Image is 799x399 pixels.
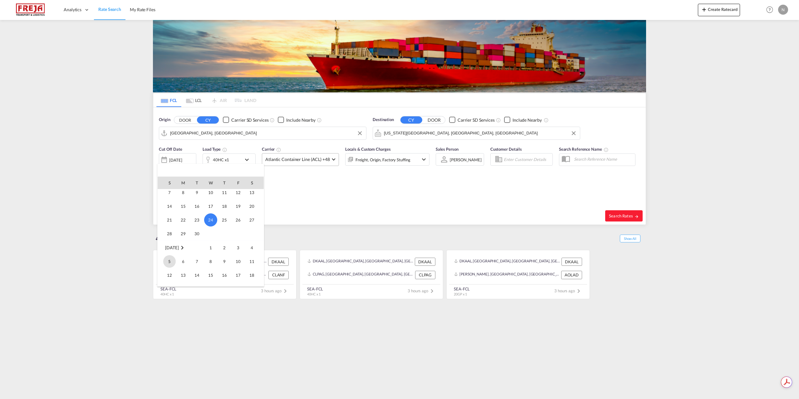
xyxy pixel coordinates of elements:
th: W [204,177,218,189]
tr: Week 4 [158,282,264,296]
span: 25 [246,283,258,295]
span: 20 [246,200,258,212]
td: Sunday October 19 2025 [158,282,176,296]
td: Wednesday October 8 2025 [204,255,218,268]
th: S [158,177,176,189]
span: 10 [204,186,217,199]
span: 18 [246,269,258,281]
span: 19 [232,200,244,212]
td: Saturday October 11 2025 [245,255,264,268]
td: Monday October 20 2025 [176,282,190,296]
span: 21 [191,283,203,295]
span: 26 [232,214,244,226]
span: 11 [218,186,231,199]
span: 7 [163,186,176,199]
span: 28 [163,227,176,240]
span: 17 [232,269,244,281]
td: Wednesday September 24 2025 [204,213,218,227]
tr: Week 1 [158,241,264,255]
span: 23 [218,283,231,295]
td: Friday October 17 2025 [231,268,245,282]
tr: Week 3 [158,268,264,282]
span: 24 [232,283,244,295]
span: 13 [177,269,189,281]
tr: Week 2 [158,186,264,199]
td: Monday September 29 2025 [176,227,190,241]
td: Friday October 3 2025 [231,241,245,255]
td: Friday September 26 2025 [231,213,245,227]
td: Thursday October 9 2025 [218,255,231,268]
td: Thursday September 11 2025 [218,186,231,199]
td: Sunday October 5 2025 [158,255,176,268]
span: 13 [246,186,258,199]
td: Friday October 10 2025 [231,255,245,268]
span: 20 [177,283,189,295]
tr: Week 3 [158,199,264,213]
span: 7 [191,255,203,268]
span: 1 [204,241,217,254]
td: Tuesday October 21 2025 [190,282,204,296]
td: Saturday October 25 2025 [245,282,264,296]
span: 12 [232,186,244,199]
span: 14 [163,200,176,212]
td: Monday September 22 2025 [176,213,190,227]
span: 21 [163,214,176,226]
td: Tuesday October 14 2025 [190,268,204,282]
td: Tuesday September 30 2025 [190,227,204,241]
td: Wednesday September 10 2025 [204,186,218,199]
span: 6 [177,255,189,268]
td: Monday September 15 2025 [176,199,190,213]
td: Tuesday September 9 2025 [190,186,204,199]
tr: Week 4 [158,213,264,227]
td: Sunday September 28 2025 [158,227,176,241]
td: Tuesday September 23 2025 [190,213,204,227]
span: 19 [163,283,176,295]
td: Friday October 24 2025 [231,282,245,296]
td: Saturday October 4 2025 [245,241,264,255]
th: M [176,177,190,189]
td: Sunday September 21 2025 [158,213,176,227]
span: 27 [246,214,258,226]
span: 17 [204,200,217,212]
td: Monday October 13 2025 [176,268,190,282]
td: Wednesday October 1 2025 [204,241,218,255]
span: 9 [191,186,203,199]
td: Monday September 8 2025 [176,186,190,199]
th: T [190,177,204,189]
td: Thursday October 23 2025 [218,282,231,296]
td: Friday September 12 2025 [231,186,245,199]
td: Sunday September 7 2025 [158,186,176,199]
span: [DATE] [165,245,179,250]
span: 23 [191,214,203,226]
span: 4 [246,241,258,254]
td: Thursday October 16 2025 [218,268,231,282]
td: Wednesday October 22 2025 [204,282,218,296]
tr: Week 2 [158,255,264,268]
span: 25 [218,214,231,226]
th: F [231,177,245,189]
span: 11 [246,255,258,268]
td: Saturday September 13 2025 [245,186,264,199]
td: Saturday September 27 2025 [245,213,264,227]
td: Thursday October 2 2025 [218,241,231,255]
span: 5 [163,255,176,268]
td: Wednesday October 15 2025 [204,268,218,282]
td: Friday September 19 2025 [231,199,245,213]
td: Thursday September 18 2025 [218,199,231,213]
span: 22 [204,283,217,295]
span: 2 [218,241,231,254]
td: Saturday September 20 2025 [245,199,264,213]
span: 18 [218,200,231,212]
td: Sunday September 14 2025 [158,199,176,213]
span: 9 [218,255,231,268]
span: 24 [204,213,217,226]
td: Saturday October 18 2025 [245,268,264,282]
td: Tuesday October 7 2025 [190,255,204,268]
span: 3 [232,241,244,254]
span: 15 [177,200,189,212]
span: 16 [218,269,231,281]
td: Thursday September 25 2025 [218,213,231,227]
span: 14 [191,269,203,281]
span: 8 [204,255,217,268]
span: 22 [177,214,189,226]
